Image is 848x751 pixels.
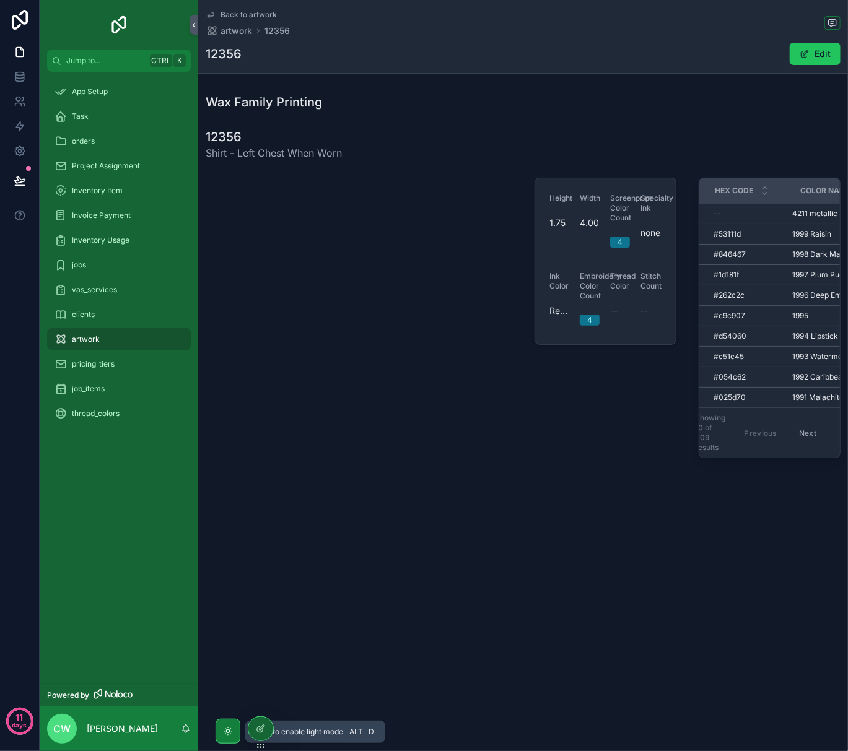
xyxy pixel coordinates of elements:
[714,393,746,402] span: #025d70
[790,423,825,443] button: Next
[550,271,569,290] span: Ink Color
[253,727,343,737] span: Click to enable light mode
[47,254,191,276] a: jobs
[72,359,115,369] span: pricing_tiers
[550,305,570,317] span: Reflex blue Ink
[66,56,145,66] span: Jump to...
[580,217,600,229] span: 4.00
[72,334,100,344] span: artwork
[793,393,844,402] span: 1991 Malachite
[714,352,785,362] a: #c51c45
[580,193,600,202] span: Width
[72,260,86,270] span: jobs
[47,105,191,128] a: Task
[72,211,131,220] span: Invoice Payment
[47,50,191,72] button: Jump to...CtrlK
[53,721,71,736] span: CW
[714,311,785,321] a: #c9c907
[714,311,746,321] span: #c9c907
[221,10,277,20] span: Back to artwork
[72,186,123,196] span: Inventory Item
[714,331,747,341] span: #d54060
[221,25,252,37] span: artwork
[72,136,95,146] span: orders
[47,130,191,152] a: orders
[714,352,745,362] span: #c51c45
[206,128,342,145] h1: 12356
[610,193,652,222] span: Screenprint Color Count
[206,145,342,160] span: Shirt - Left Chest When Worn
[714,209,722,219] span: --
[87,723,158,735] p: [PERSON_NAME]
[714,270,785,280] a: #1d181f
[206,10,277,20] a: Back to artwork
[47,303,191,326] a: clients
[587,315,592,326] div: 4
[367,727,377,737] span: D
[47,229,191,251] a: Inventory Usage
[47,402,191,425] a: thread_colors
[47,690,89,700] span: Powered by
[610,305,618,317] span: --
[349,727,363,737] span: Alt
[715,186,753,196] span: Hex Code
[47,204,191,227] a: Invoice Payment
[47,279,191,301] a: vas_services
[640,193,673,212] span: Specialty Ink
[790,43,841,65] button: Edit
[580,271,621,300] span: Embroidery Color Count
[72,310,95,319] span: clients
[714,290,785,300] a: #262c2c
[714,250,785,259] a: #846467
[47,180,191,202] a: Inventory Item
[40,684,198,706] a: Powered by
[47,353,191,375] a: pricing_tiers
[47,328,191,350] a: artwork
[714,393,785,402] a: #025d70
[714,372,785,382] a: #054c62
[40,72,198,441] div: scrollable content
[714,331,785,341] a: #d54060
[714,209,785,219] a: --
[714,250,746,259] span: #846467
[72,87,108,97] span: App Setup
[550,193,573,202] span: Height
[16,711,24,724] p: 11
[714,290,745,300] span: #262c2c
[206,25,252,37] a: artwork
[714,372,746,382] span: #054c62
[47,80,191,103] a: App Setup
[714,229,741,239] span: #53111d
[610,271,636,290] span: Thread Color
[109,15,129,35] img: App logo
[793,229,832,239] span: 1999 Raisin
[72,235,129,245] span: Inventory Usage
[72,384,105,394] span: job_items
[793,311,809,321] span: 1995
[72,161,140,171] span: Project Assignment
[714,270,740,280] span: #1d181f
[640,271,662,290] span: Stitch Count
[150,54,172,67] span: Ctrl
[206,45,242,63] h1: 12356
[264,25,290,37] a: 12356
[206,93,322,111] h1: Wax Family Printing
[714,229,785,239] a: #53111d
[12,716,27,734] p: days
[640,227,661,239] span: none
[72,409,120,419] span: thread_colors
[47,155,191,177] a: Project Assignment
[618,237,623,248] div: 4
[695,413,725,453] span: Showing 10 of 409 results
[550,217,570,229] span: 1.75
[640,305,648,317] span: --
[72,111,89,121] span: Task
[47,378,191,400] a: job_items
[72,285,117,295] span: vas_services
[175,56,185,66] span: K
